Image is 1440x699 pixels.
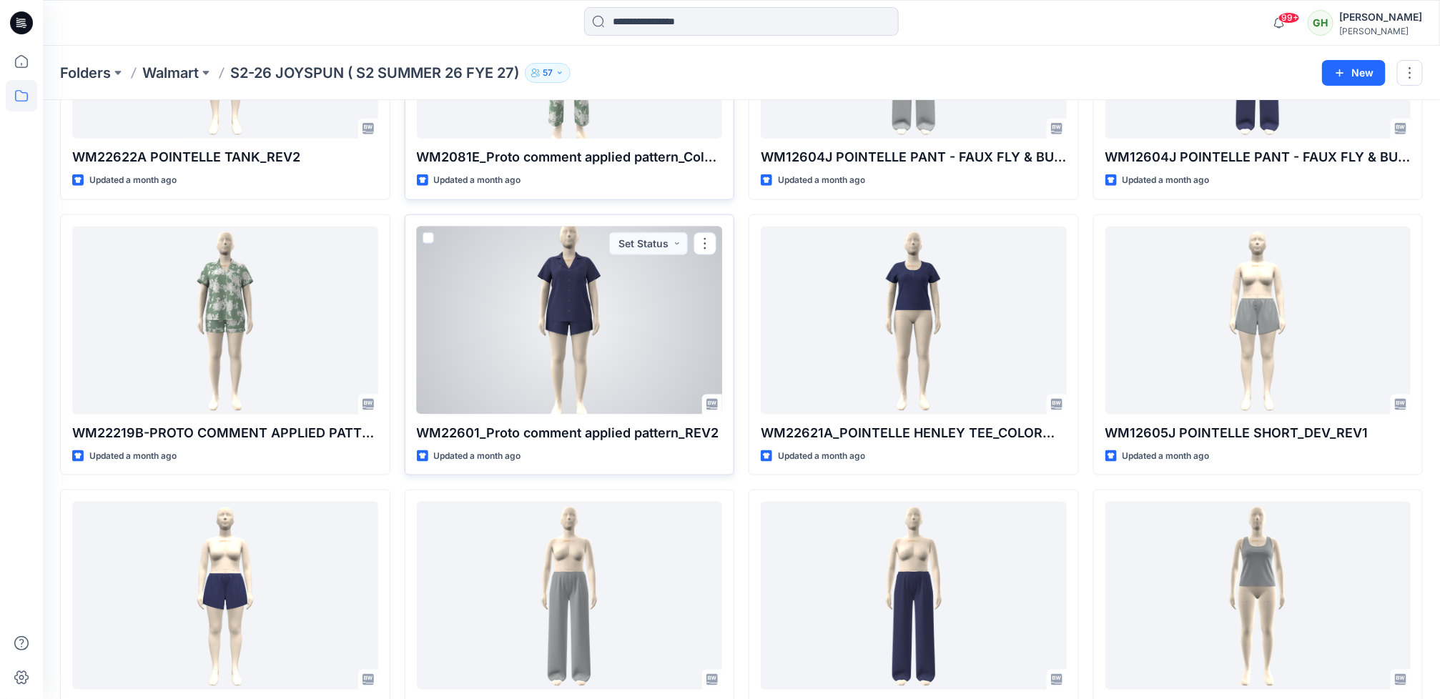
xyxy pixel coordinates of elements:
button: 57 [525,63,571,83]
p: WM2081E_Proto comment applied pattern_Colorway_REV6 [417,147,723,167]
p: Updated a month ago [1123,449,1210,464]
p: Updated a month ago [434,449,521,464]
a: Walmart [142,63,199,83]
p: WM22621A_POINTELLE HENLEY TEE_COLORWAY_REV2 [761,423,1067,443]
div: [PERSON_NAME] [1339,26,1422,36]
p: Updated a month ago [89,173,177,188]
p: WM22601_Proto comment applied pattern_REV2 [417,423,723,443]
p: WM12605J POINTELLE SHORT_DEV_REV1 [1105,423,1411,443]
a: WM22601_Proto comment applied pattern_REV2 [417,227,723,415]
a: WM12605J POINTELLE SHORT_COLORWAY_REV1 [72,502,378,690]
a: WM22219B-PROTO COMMENT APPLIED PATTERN_COLORWAY_REV6 [72,227,378,415]
p: 57 [543,65,553,81]
p: WM12604J POINTELLE PANT - FAUX FLY & BUTTONS + PICOT_COLORWAY_REV1 [1105,147,1411,167]
p: WM22622A POINTELLE TANK_REV2 [72,147,378,167]
p: Updated a month ago [1123,173,1210,188]
div: [PERSON_NAME] [1339,9,1422,26]
p: Updated a month ago [89,449,177,464]
p: WM12604J POINTELLE PANT - FAUX FLY & BUTTONS + PICOT_REV1 [761,147,1067,167]
a: WM22621A_POINTELLE HENLEY TEE_COLORWAY_REV2 [761,227,1067,415]
a: WM22622A POINTELLE TANK_REV1 [1105,502,1411,690]
div: GH [1308,10,1333,36]
button: New [1322,60,1386,86]
a: WM12604J POINTELLE PANT - FAUX FLY & BUTTONS + PICOT_COLORWAY REV1 [761,502,1067,690]
p: Updated a month ago [778,173,865,188]
p: Updated a month ago [778,449,865,464]
span: 99+ [1278,12,1300,24]
a: WM12605J POINTELLE SHORT_DEV_REV1 [1105,227,1411,415]
a: WM12604J POINTELLE PANT - FAUX FLY & BUTTONS + PICOT [417,502,723,690]
a: Folders [60,63,111,83]
p: Updated a month ago [434,173,521,188]
p: WM22219B-PROTO COMMENT APPLIED PATTERN_COLORWAY_REV6 [72,423,378,443]
p: S2-26 JOYSPUN ( S2 SUMMER 26 FYE 27) [230,63,519,83]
